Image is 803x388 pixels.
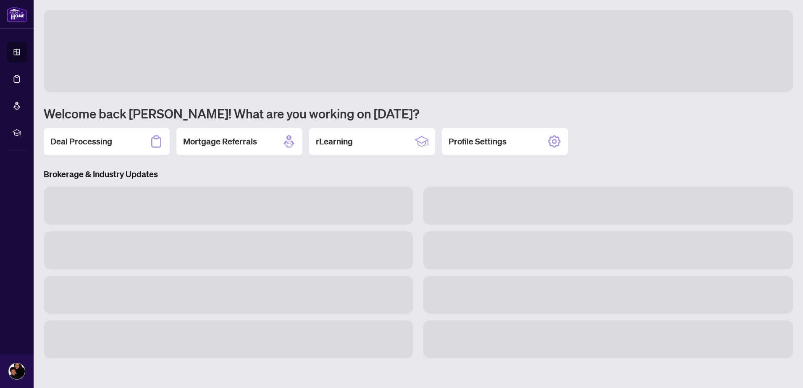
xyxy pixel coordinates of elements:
[44,168,793,180] h3: Brokerage & Industry Updates
[50,136,112,147] h2: Deal Processing
[9,363,25,379] img: Profile Icon
[44,105,793,121] h1: Welcome back [PERSON_NAME]! What are you working on [DATE]?
[7,6,27,22] img: logo
[183,136,257,147] h2: Mortgage Referrals
[449,136,506,147] h2: Profile Settings
[316,136,353,147] h2: rLearning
